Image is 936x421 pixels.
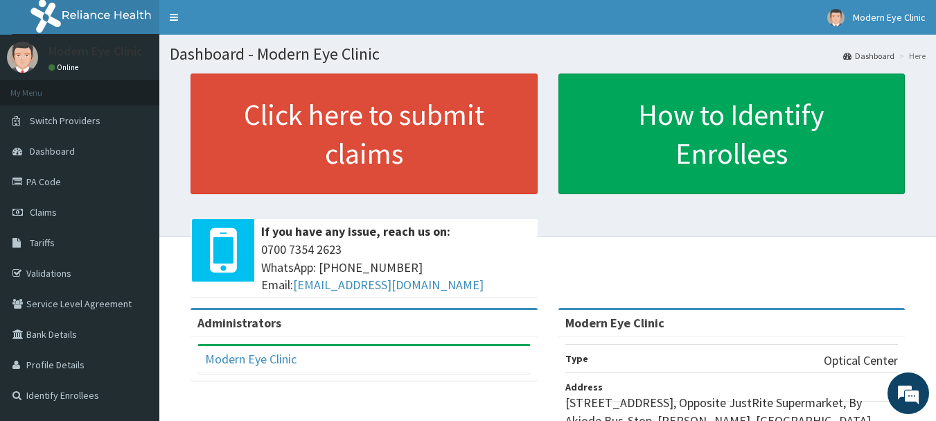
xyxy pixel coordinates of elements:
[261,241,531,294] span: 0700 7354 2623 WhatsApp: [PHONE_NUMBER] Email:
[827,9,845,26] img: User Image
[48,45,143,58] p: Modern Eye Clinic
[565,315,664,331] strong: Modern Eye Clinic
[205,351,297,367] a: Modern Eye Clinic
[48,62,82,72] a: Online
[824,352,898,370] p: Optical Center
[896,50,926,62] li: Here
[843,50,894,62] a: Dashboard
[191,74,538,194] a: Click here to submit claims
[30,206,57,218] span: Claims
[853,11,926,24] span: Modern Eye Clinic
[565,352,588,365] b: Type
[7,42,38,73] img: User Image
[558,74,906,194] a: How to Identify Enrollees
[170,45,926,63] h1: Dashboard - Modern Eye Clinic
[197,315,281,331] b: Administrators
[30,145,75,157] span: Dashboard
[30,114,100,127] span: Switch Providers
[565,381,603,393] b: Address
[293,277,484,293] a: [EMAIL_ADDRESS][DOMAIN_NAME]
[261,223,450,239] b: If you have any issue, reach us on:
[30,237,55,249] span: Tariffs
